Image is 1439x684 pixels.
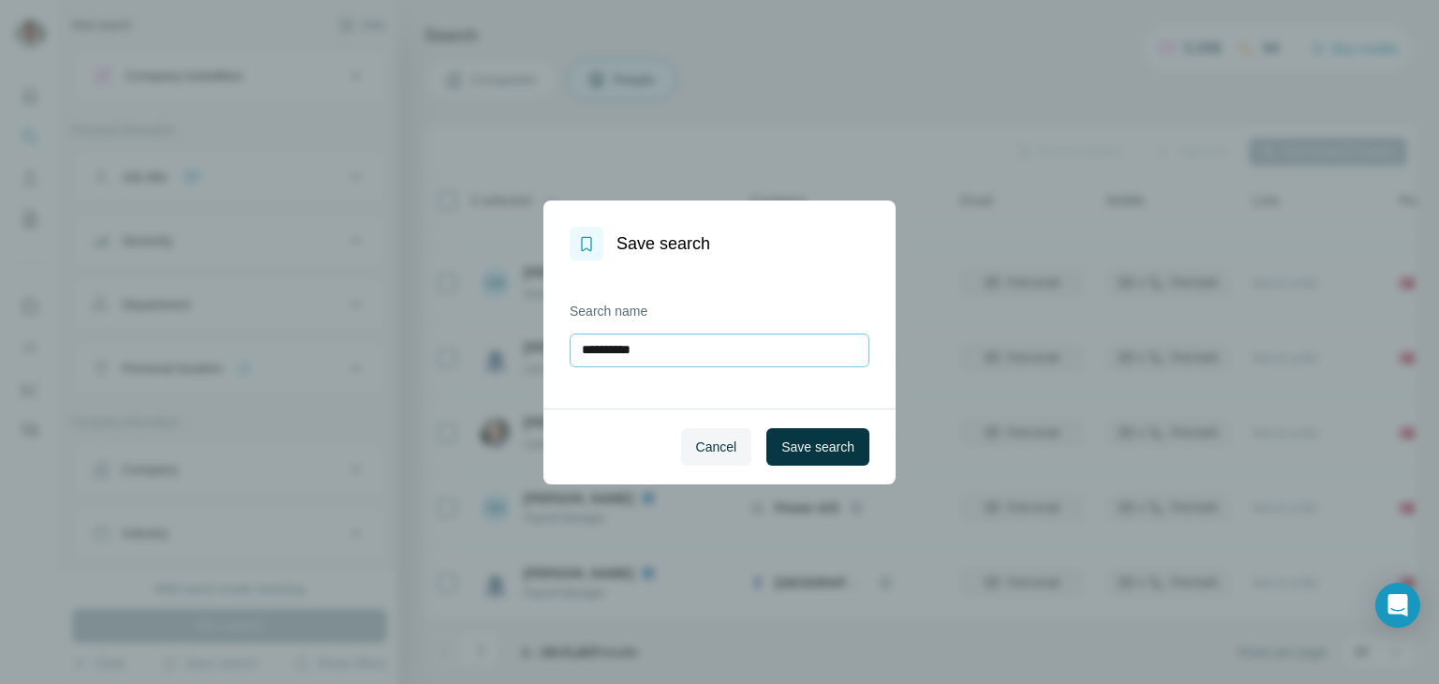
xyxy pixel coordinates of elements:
label: Search name [570,302,869,320]
div: Open Intercom Messenger [1375,583,1420,628]
button: Save search [766,428,869,466]
span: Cancel [696,438,737,456]
button: Cancel [681,428,752,466]
span: Save search [781,438,854,456]
h1: Save search [616,230,710,257]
